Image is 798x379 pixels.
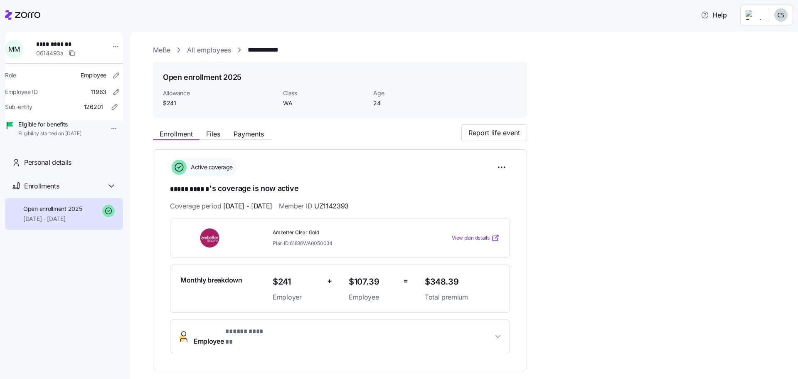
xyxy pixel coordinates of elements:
[188,163,233,171] span: Active coverage
[24,181,59,191] span: Enrollments
[36,49,64,57] span: 0614493a
[194,327,268,347] span: Employee
[461,124,527,141] button: Report life event
[373,89,457,97] span: Age
[746,10,762,20] img: Employer logo
[163,99,276,107] span: $241
[273,292,320,302] span: Employer
[279,201,349,211] span: Member ID
[24,157,71,168] span: Personal details
[23,205,82,213] span: Open enrollment 2025
[8,46,20,52] span: M M
[425,275,500,289] span: $348.39
[91,88,106,96] span: 11963
[5,88,38,96] span: Employee ID
[694,7,734,23] button: Help
[452,234,490,242] span: View plan details
[81,71,106,79] span: Employee
[18,120,81,129] span: Eligible for benefits
[5,103,32,111] span: Sub-entity
[180,228,240,248] img: Ambetter
[160,131,193,137] span: Enrollment
[187,45,231,55] a: All employees
[273,275,320,289] span: $241
[273,229,418,236] span: Ambetter Clear Gold
[314,201,349,211] span: UZ1142393
[373,99,457,107] span: 24
[273,240,332,247] span: Plan ID: 61836WA0050034
[5,71,16,79] span: Role
[206,131,220,137] span: Files
[234,131,264,137] span: Payments
[283,99,367,107] span: WA
[18,130,81,137] span: Eligibility started on [DATE]
[180,275,242,285] span: Monthly breakdown
[163,89,276,97] span: Allowance
[170,201,272,211] span: Coverage period
[701,10,727,20] span: Help
[223,201,272,211] span: [DATE] - [DATE]
[774,8,788,22] img: 2df6d97b4bcaa7f1b4a2ee07b0c0b24b
[327,275,332,287] span: +
[349,292,397,302] span: Employee
[403,275,408,287] span: =
[349,275,397,289] span: $107.39
[452,234,500,242] a: View plan details
[425,292,500,302] span: Total premium
[153,45,170,55] a: MeBe
[84,103,103,111] span: 126201
[468,128,520,138] span: Report life event
[283,89,367,97] span: Class
[170,183,510,195] h1: 's coverage is now active
[23,215,82,223] span: [DATE] - [DATE]
[163,72,241,82] h1: Open enrollment 2025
